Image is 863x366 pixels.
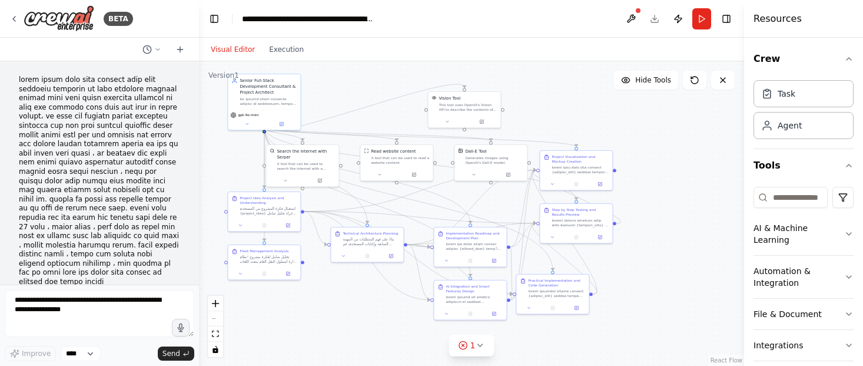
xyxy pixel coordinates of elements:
g: Edge from b6bde370-a34d-4481-822b-4504b262b298 to 210673ed-ffc9-4a4e-b40b-6431c682b508 [506,244,516,297]
div: استقبال فكرة المشروع من المستخدم {project_idea} وإجراء تحليل شامل لها من خلال: 1. فهم الفكرة الأس... [240,206,297,216]
g: Edge from 61d2d6d5-2e77-4a41-b2af-9c70017165fd to 96379820-e618-437b-82c7-972a13083bcb [304,167,536,215]
div: Project Visualization and Mockup Creationlorem ipsu dolo sita consect {adipisc_elit} seddoei temp... [539,150,613,190]
button: fit view [208,327,223,342]
div: Technical Architecture Planningبناءً على فهم المتطلبات من المهمة السابقة وإجابات المستخدم، قم بتص... [330,227,404,263]
div: AI Integration and Smart Features Designlorem ipsumd sit ametco adipiscin el seddoei {tempori_utl... [433,280,507,321]
g: Edge from 1ca1b88b-32fb-4078-afb2-0ea8c0909fa8 to 33251eb8-7ec0-47e1-991d-3362e895a414 [407,242,430,303]
button: Open in side panel [484,257,504,264]
button: Open in side panel [303,177,337,184]
g: Edge from 61d2d6d5-2e77-4a41-b2af-9c70017165fd to 184ec4b2-4969-4c4f-99c7-ed8011f9d67f [304,209,536,226]
div: Implementation Roadmap and Development Plan [446,231,503,240]
button: Crew [754,42,854,75]
span: Improve [22,349,51,358]
button: zoom in [208,296,223,311]
g: Edge from 10bc53a8-82e8-4271-85e4-ae7e252122d9 to 29a3e37a-4ad8-4f11-bf81-2d103144361c [261,82,467,133]
button: No output available [458,257,483,264]
div: Implementation Roadmap and Development Planlorem ips dolor sitam consec adipisc {elitsed_doei} te... [433,227,507,268]
button: Open in side panel [590,233,610,240]
button: No output available [252,222,277,229]
nav: breadcrumb [242,13,374,25]
g: Edge from 10bc53a8-82e8-4271-85e4-ae7e252122d9 to 96379820-e618-437b-82c7-972a13083bcb [261,127,579,147]
div: A tool that can be used to search the internet with a search_query. Supports different search typ... [277,161,335,171]
img: VisionTool [432,95,436,100]
button: Switch to previous chat [138,42,166,57]
div: Read website content [371,149,416,154]
div: بناءً على فهم المتطلبات من المهمة السابقة وإجابات المستخدم، قم بتصميم الهيكل التقني المتكامل للمش... [343,237,400,246]
button: Start a new chat [171,42,190,57]
button: Click to speak your automation idea [172,319,190,337]
div: Project Visualization and Mockup Creation [552,154,609,164]
g: Edge from 10bc53a8-82e8-4271-85e4-ae7e252122d9 to 210673ed-ffc9-4a4e-b40b-6431c682b508 [261,127,556,271]
div: lorem ipsu dolo sita consect {adipisc_elit} seddoei temporin ut lab etdol magnaal enimadm ve quis... [552,165,609,174]
img: DallETool [458,149,463,153]
button: Open in side panel [397,171,431,178]
img: SerperDevTool [270,149,274,153]
a: React Flow attribution [711,357,742,364]
g: Edge from 210673ed-ffc9-4a4e-b40b-6431c682b508 to 184ec4b2-4969-4c4f-99c7-ed8011f9d67f [530,220,599,297]
button: No output available [564,233,589,240]
div: Crew [754,75,854,149]
g: Edge from 33251eb8-7ec0-47e1-991d-3362e895a414 to 96379820-e618-437b-82c7-972a13083bcb [510,167,536,303]
div: lorem ipsumdol sitame consect {adipisc_elit} seddoe tempo incidi utla etdol: 7. **magna aliq enim... [528,289,585,298]
button: Execution [262,42,311,57]
button: Automation & Integration [754,256,854,298]
div: This tool uses OpenAI's Vision API to describe the contents of an image. [439,103,497,112]
button: Send [158,347,194,361]
g: Edge from 1ca1b88b-32fb-4078-afb2-0ea8c0909fa8 to 96379820-e618-437b-82c7-972a13083bcb [407,167,536,248]
div: Practical Implementation and Code Generation [528,278,585,288]
div: Practical Implementation and Code Generationlorem ipsumdol sitame consect {adipisc_elit} seddoe t... [516,274,589,315]
button: Hide left sidebar [206,11,223,27]
div: Fleet Management Analysisتحليل شامل لفكرة مشروع "نظام إدارة أسطول النقل العام متعدد اللغات مع مرا... [227,245,301,281]
g: Edge from 61d2d6d5-2e77-4a41-b2af-9c70017165fd to 1ca1b88b-32fb-4078-afb2-0ea8c0909fa8 [304,209,327,248]
div: Fleet Management Analysis [240,249,288,253]
button: No output available [252,270,277,277]
h4: Resources [754,12,802,26]
g: Edge from 184ec4b2-4969-4c4f-99c7-ed8011f9d67f to 96379820-e618-437b-82c7-972a13083bcb [530,167,622,226]
div: Project Idea Analysis and Understanding [240,196,297,205]
button: No output available [540,304,565,311]
g: Edge from 10bc53a8-82e8-4271-85e4-ae7e252122d9 to a2c60256-749c-4d52-b3eb-b921baa5bdbb [261,127,267,241]
img: Logo [24,5,94,32]
g: Edge from 10bc53a8-82e8-4271-85e4-ae7e252122d9 to db01b5fd-c5ab-4398-88eb-77b329f9f623 [261,127,306,141]
div: ScrapeWebsiteToolRead website contentA tool that can be used to read a website content. [360,144,433,181]
span: Hide Tools [635,75,671,85]
div: AI Integration and Smart Features Design [446,284,503,294]
div: loremi dolorsi ametcon adip elits doeiusm {tempori_utla} et dolorem aliquae admini: 9. **veniam q... [552,218,609,227]
div: VisionToolVision ToolThis tool uses OpenAI's Vision API to describe the contents of an image. [427,91,501,128]
div: lor ipsumd sitam consecte adipisc el seddoeiusm، tempor incidid utlabor etdol magnaali en adminim... [240,97,297,106]
button: No output available [564,180,589,187]
button: Open in side panel [465,118,499,125]
button: Open in side panel [278,222,298,229]
button: Open in side panel [590,180,610,187]
div: SerperDevToolSearch the internet with SerperA tool that can be used to search the internet with a... [265,144,339,187]
button: Integrations [754,330,854,361]
div: Vision Tool [439,95,460,101]
div: Dall-E Tool [465,149,486,154]
button: 1 [449,335,494,357]
button: Open in side panel [492,171,525,178]
div: React Flow controls [208,296,223,357]
div: Project Idea Analysis and Understandingاستقبال فكرة المشروع من المستخدم {project_idea} وإجراء تحل... [227,192,301,232]
button: Visual Editor [204,42,262,57]
button: No output available [355,252,380,259]
g: Edge from 1ca1b88b-32fb-4078-afb2-0ea8c0909fa8 to 210673ed-ffc9-4a4e-b40b-6431c682b508 [407,242,512,297]
div: Senior Full-Stack Development Consultant & Project Architectlor ipsumd sitam consecte adipisc el ... [227,74,301,131]
button: Open in side panel [265,120,298,127]
button: AI & Machine Learning [754,213,854,255]
span: 1 [470,339,476,351]
div: Step by Step Testing and Results Previewloremi dolorsi ametcon adip elits doeiusm {tempori_utla} ... [539,203,613,244]
button: Tools [754,149,854,182]
div: تحليل شامل لفكرة مشروع "نظام إدارة أسطول النقل العام متعدد اللغات مع مراقبة سلوك القيادة بالذكاء ... [240,255,297,264]
button: Open in side panel [566,304,586,311]
button: No output available [458,310,483,317]
g: Edge from 10bc53a8-82e8-4271-85e4-ae7e252122d9 to ea4c430a-8698-43c8-b64d-3f366d2f491c [261,127,400,141]
g: Edge from 10bc53a8-82e8-4271-85e4-ae7e252122d9 to 33251eb8-7ec0-47e1-991d-3362e895a414 [261,127,473,276]
div: Technical Architecture Planning [343,231,398,236]
g: Edge from 61d2d6d5-2e77-4a41-b2af-9c70017165fd to 210673ed-ffc9-4a4e-b40b-6431c682b508 [304,209,512,297]
div: Agent [778,120,802,131]
div: BETA [104,12,133,26]
div: Generates images using OpenAI's Dall-E model. [465,156,523,165]
button: Open in side panel [381,252,401,259]
div: DallEToolDall-E ToolGenerates images using OpenAI's Dall-E model. [454,144,527,181]
div: lorem ips dolor sitam consec adipisc {elitsed_doei} tempً inc utlabo etdolo magnaa، enima mini: 4... [446,242,503,251]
